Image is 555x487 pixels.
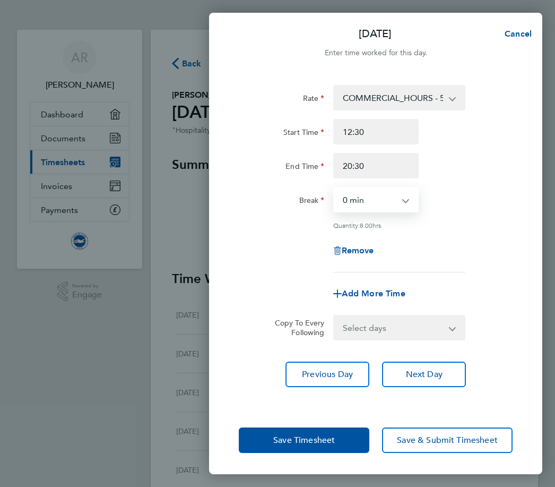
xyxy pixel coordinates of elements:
[285,362,369,387] button: Previous Day
[333,289,405,298] button: Add More Time
[333,153,419,178] input: E.g. 18:00
[397,435,498,446] span: Save & Submit Timesheet
[488,23,542,45] button: Cancel
[406,369,443,380] span: Next Day
[283,127,325,140] label: Start Time
[382,428,513,453] button: Save & Submit Timesheet
[273,435,335,446] span: Save Timesheet
[303,93,325,106] label: Rate
[342,245,374,255] span: Remove
[382,362,466,387] button: Next Day
[333,119,419,144] input: E.g. 08:00
[239,428,369,453] button: Save Timesheet
[342,288,405,298] span: Add More Time
[333,221,466,229] div: Quantity: hrs
[501,29,532,39] span: Cancel
[263,318,325,337] label: Copy To Every Following
[209,47,542,59] div: Enter time worked for this day.
[360,221,372,229] span: 8.00
[359,27,392,41] p: [DATE]
[299,195,325,208] label: Break
[302,369,353,380] span: Previous Day
[285,161,324,174] label: End Time
[333,246,374,255] button: Remove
